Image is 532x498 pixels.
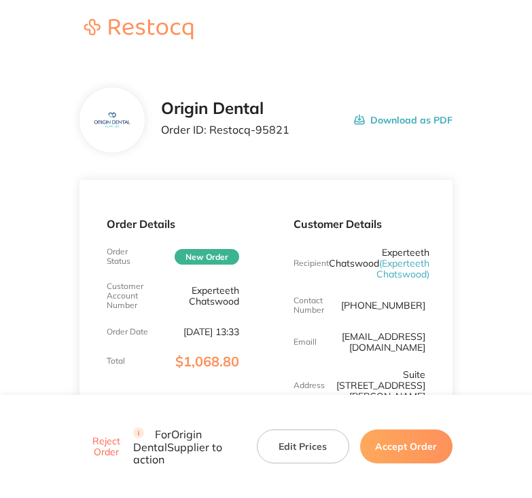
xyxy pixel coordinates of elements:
[107,218,238,230] p: Order Details
[376,257,429,280] span: ( Experteeth Chatswood )
[175,249,239,265] span: New Order
[336,369,425,402] p: Suite [STREET_ADDRESS][PERSON_NAME]
[294,258,329,268] p: Recipient
[294,296,338,315] p: Contact Number
[360,429,453,463] button: Accept Order
[90,98,135,142] img: YzF0MTI4NA
[329,247,429,280] p: Experteeth Chatswood
[161,123,289,136] p: Order ID: Restocq- 95821
[71,19,207,39] img: Restocq logo
[107,282,151,309] p: Customer Account Number
[107,247,151,266] p: Order Status
[257,429,349,463] button: Edit Prices
[183,326,239,337] p: [DATE] 13:33
[294,381,325,390] p: Address
[107,356,125,366] p: Total
[151,285,238,307] p: Experteeth Chatswood
[341,300,425,311] p: [PHONE_NUMBER]
[342,330,425,353] a: [EMAIL_ADDRESS][DOMAIN_NAME]
[107,327,148,337] p: Order Date
[294,337,317,347] p: Emaill
[71,19,207,41] a: Restocq logo
[294,218,425,230] p: Customer Details
[79,435,133,458] button: Reject Order
[175,353,239,370] span: $1,068.80
[354,99,453,141] button: Download as PDF
[133,427,240,465] p: For Origin Dental Supplier to action
[161,99,289,118] h2: Origin Dental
